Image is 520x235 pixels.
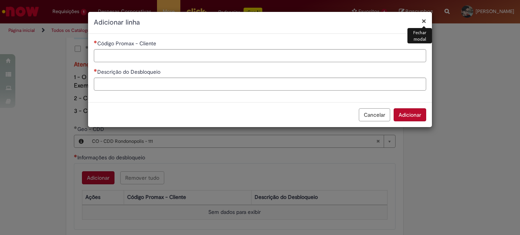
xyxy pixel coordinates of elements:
[94,78,426,91] input: Descrição do Desbloqueio
[94,69,97,72] span: Necessários
[94,18,426,28] h2: Adicionar linha
[359,108,390,121] button: Cancelar
[94,40,97,43] span: Necessários
[407,28,432,43] div: Fechar modal
[97,68,162,75] span: Descrição do Desbloqueio
[394,108,426,121] button: Adicionar
[94,49,426,62] input: Código Promax - Cliente
[422,17,426,25] button: Fechar modal
[97,40,158,47] span: Código Promax - Cliente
